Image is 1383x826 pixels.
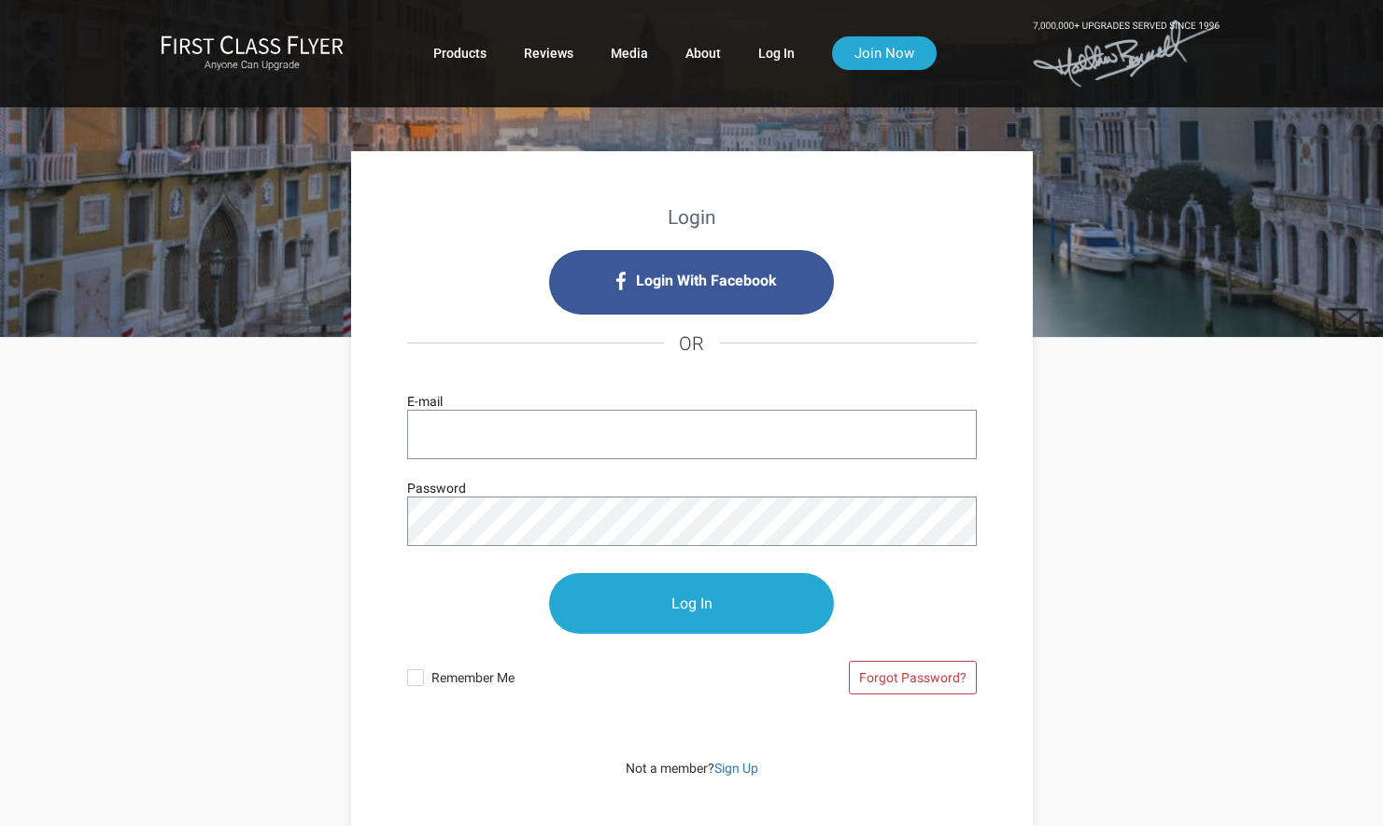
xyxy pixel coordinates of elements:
i: Login with Facebook [549,250,834,315]
span: Login With Facebook [636,266,777,296]
img: First Class Flyer [161,35,344,54]
a: Forgot Password? [849,661,977,694]
a: First Class FlyerAnyone Can Upgrade [161,35,344,72]
a: Reviews [524,36,573,70]
a: Products [433,36,487,70]
strong: Login [668,206,716,229]
label: Password [407,478,466,498]
small: Anyone Can Upgrade [161,59,344,72]
a: Media [611,36,648,70]
a: Join Now [832,36,937,70]
a: About [685,36,721,70]
label: E-mail [407,391,443,412]
a: Sign Up [714,761,758,776]
span: Remember Me [431,660,692,688]
h4: OR [407,315,977,372]
a: Log In [758,36,795,70]
span: Not a member? [626,761,758,776]
input: Log In [549,573,834,634]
